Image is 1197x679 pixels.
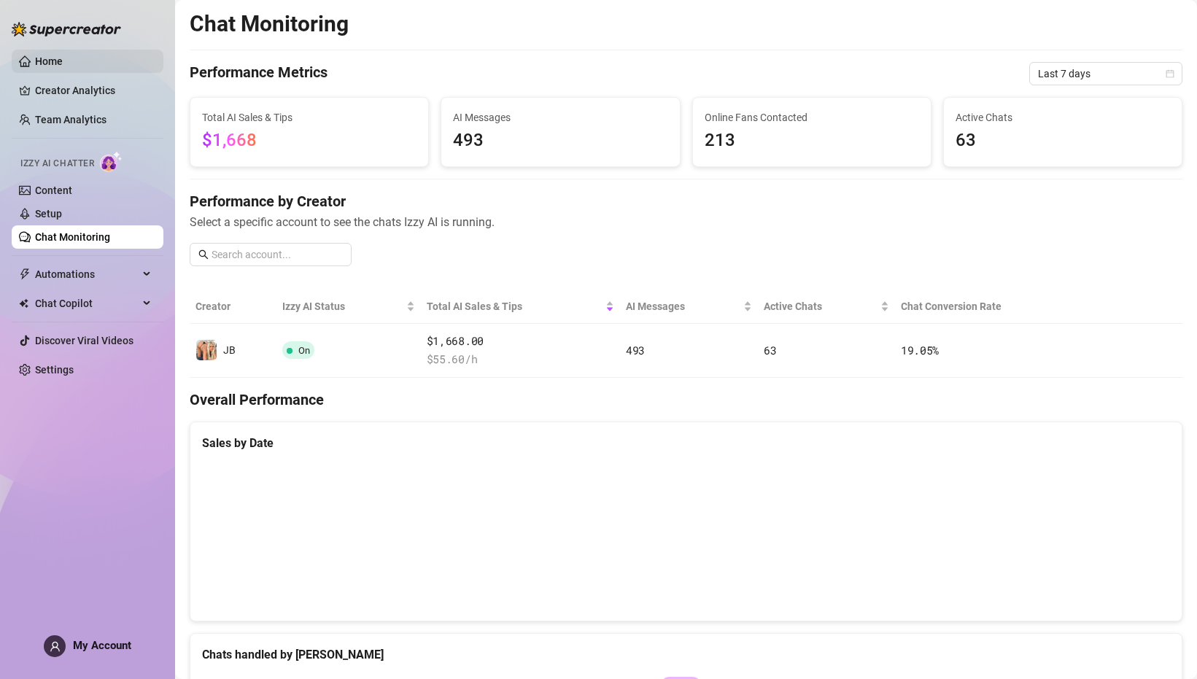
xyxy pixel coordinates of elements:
[19,298,28,309] img: Chat Copilot
[35,231,110,243] a: Chat Monitoring
[190,290,276,324] th: Creator
[764,343,776,357] span: 63
[35,263,139,286] span: Automations
[35,55,63,67] a: Home
[1166,69,1174,78] span: calendar
[758,290,895,324] th: Active Chats
[282,298,403,314] span: Izzy AI Status
[956,109,1170,125] span: Active Chats
[427,333,614,350] span: $1,668.00
[620,290,758,324] th: AI Messages
[190,10,349,38] h2: Chat Monitoring
[35,79,152,102] a: Creator Analytics
[196,340,217,360] img: JB
[427,298,603,314] span: Total AI Sales & Tips
[100,151,123,172] img: AI Chatter
[453,109,667,125] span: AI Messages
[190,213,1182,231] span: Select a specific account to see the chats Izzy AI is running.
[12,22,121,36] img: logo-BBDzfeDw.svg
[298,345,310,356] span: On
[35,114,106,125] a: Team Analytics
[956,127,1170,155] span: 63
[198,249,209,260] span: search
[190,191,1182,212] h4: Performance by Creator
[35,185,72,196] a: Content
[190,389,1182,410] h4: Overall Performance
[202,109,417,125] span: Total AI Sales & Tips
[50,641,61,652] span: user
[453,127,667,155] span: 493
[212,247,343,263] input: Search account...
[202,645,1170,664] div: Chats handled by [PERSON_NAME]
[202,434,1170,452] div: Sales by Date
[190,62,328,85] h4: Performance Metrics
[1038,63,1174,85] span: Last 7 days
[35,364,74,376] a: Settings
[73,639,131,652] span: My Account
[276,290,421,324] th: Izzy AI Status
[705,127,919,155] span: 213
[35,292,139,315] span: Chat Copilot
[19,268,31,280] span: thunderbolt
[427,351,614,368] span: $ 55.60 /h
[901,343,939,357] span: 19.05 %
[764,298,878,314] span: Active Chats
[35,335,133,346] a: Discover Viral Videos
[35,208,62,220] a: Setup
[20,157,94,171] span: Izzy AI Chatter
[223,344,236,356] span: JB
[202,130,257,150] span: $1,668
[421,290,620,324] th: Total AI Sales & Tips
[705,109,919,125] span: Online Fans Contacted
[626,343,645,357] span: 493
[626,298,740,314] span: AI Messages
[895,290,1083,324] th: Chat Conversion Rate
